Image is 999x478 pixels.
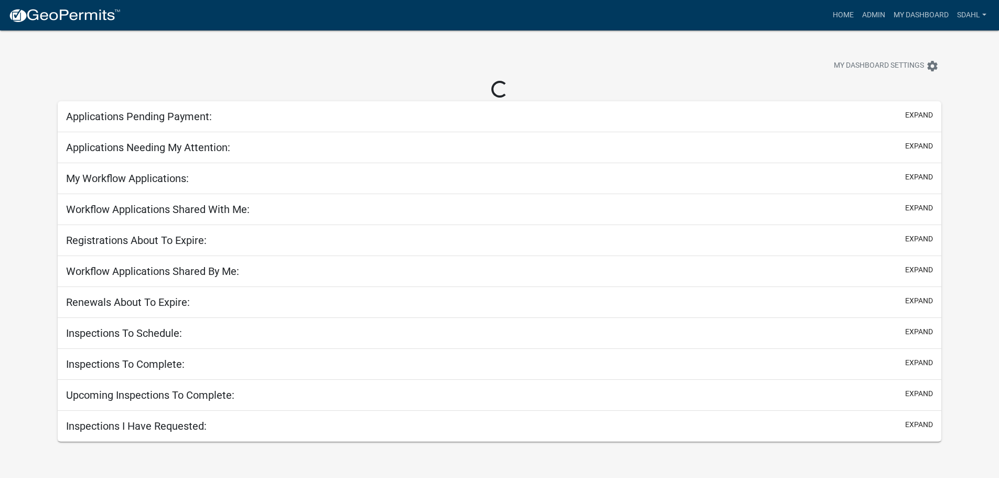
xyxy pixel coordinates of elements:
h5: Renewals About To Expire: [66,296,190,309]
button: expand [905,357,933,368]
button: expand [905,388,933,399]
button: expand [905,295,933,306]
h5: Workflow Applications Shared By Me: [66,265,239,278]
button: expand [905,264,933,275]
span: My Dashboard Settings [834,60,924,72]
i: settings [926,60,939,72]
button: expand [905,110,933,121]
h5: Inspections I Have Requested: [66,420,207,432]
a: Admin [858,5,889,25]
button: expand [905,203,933,214]
h5: Applications Pending Payment: [66,110,212,123]
h5: My Workflow Applications: [66,172,189,185]
h5: Inspections To Complete: [66,358,185,370]
a: Home [829,5,858,25]
h5: Registrations About To Expire: [66,234,207,247]
button: expand [905,233,933,245]
button: expand [905,141,933,152]
button: expand [905,326,933,337]
button: My Dashboard Settingssettings [825,56,947,76]
h5: Upcoming Inspections To Complete: [66,389,234,401]
button: expand [905,172,933,183]
h5: Applications Needing My Attention: [66,141,230,154]
h5: Inspections To Schedule: [66,327,182,339]
a: My Dashboard [889,5,953,25]
a: sdahl [953,5,991,25]
h5: Workflow Applications Shared With Me: [66,203,250,216]
button: expand [905,419,933,430]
